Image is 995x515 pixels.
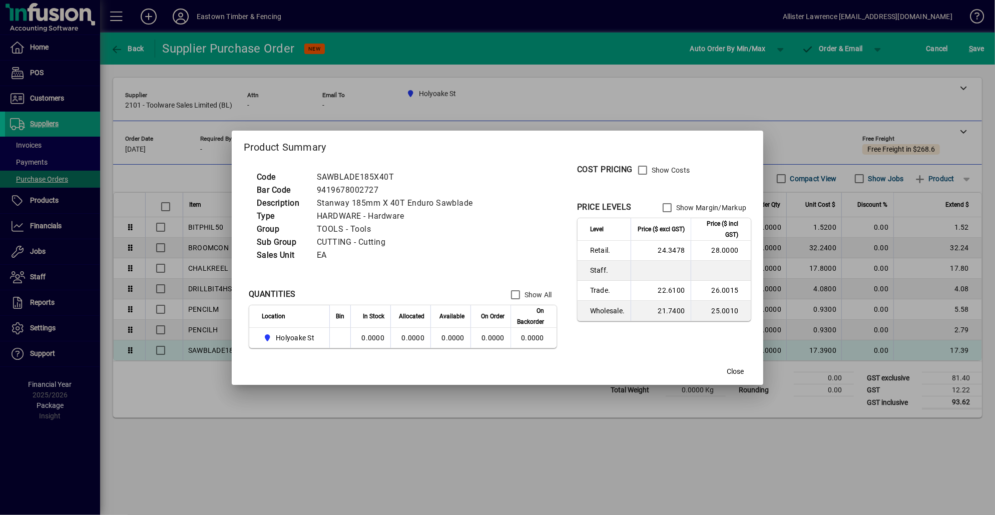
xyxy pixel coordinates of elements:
[252,197,312,210] td: Description
[523,290,552,300] label: Show All
[691,301,751,321] td: 25.0010
[350,328,390,348] td: 0.0000
[439,311,464,322] span: Available
[252,223,312,236] td: Group
[252,249,312,262] td: Sales Unit
[312,249,485,262] td: EA
[252,184,312,197] td: Bar Code
[252,171,312,184] td: Code
[638,224,685,235] span: Price ($ excl GST)
[481,311,505,322] span: On Order
[312,171,485,184] td: SAWBLADE185X40T
[631,241,691,261] td: 24.3478
[430,328,470,348] td: 0.0000
[674,203,747,213] label: Show Margin/Markup
[312,223,485,236] td: TOOLS - Tools
[262,332,318,344] span: Holyoake St
[399,311,424,322] span: Allocated
[232,131,764,160] h2: Product Summary
[312,236,485,249] td: CUTTING - Cutting
[252,236,312,249] td: Sub Group
[249,288,296,300] div: QUANTITIES
[631,281,691,301] td: 22.6100
[312,210,485,223] td: HARDWARE - Hardware
[276,333,314,343] span: Holyoake St
[590,306,625,316] span: Wholesale.
[590,265,625,275] span: Staff.
[577,201,632,213] div: PRICE LEVELS
[390,328,430,348] td: 0.0000
[312,184,485,197] td: 9419678002727
[511,328,557,348] td: 0.0000
[691,281,751,301] td: 26.0015
[481,334,505,342] span: 0.0000
[577,164,633,176] div: COST PRICING
[363,311,384,322] span: In Stock
[727,366,744,377] span: Close
[262,311,285,322] span: Location
[517,305,544,327] span: On Backorder
[590,285,625,295] span: Trade.
[590,245,625,255] span: Retail.
[697,218,738,240] span: Price ($ incl GST)
[312,197,485,210] td: Stanway 185mm X 40T Enduro Sawblade
[719,363,751,381] button: Close
[590,224,604,235] span: Level
[631,301,691,321] td: 21.7400
[650,165,690,175] label: Show Costs
[252,210,312,223] td: Type
[691,241,751,261] td: 28.0000
[336,311,344,322] span: Bin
